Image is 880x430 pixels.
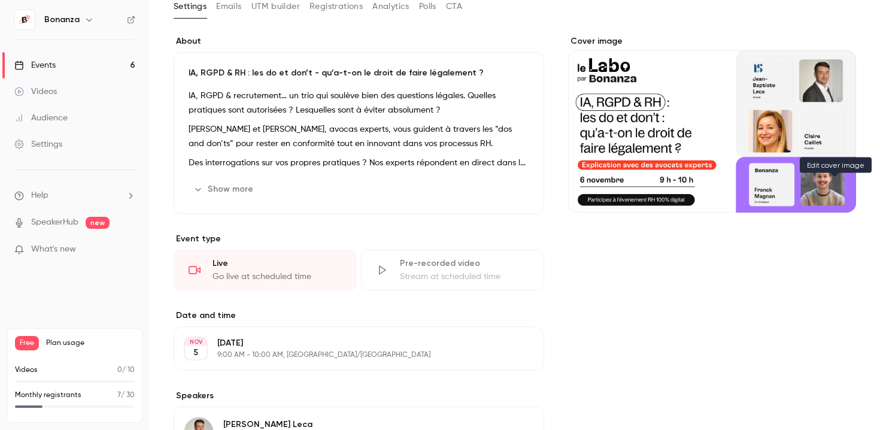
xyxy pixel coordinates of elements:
[14,59,56,71] div: Events
[213,271,341,283] div: Go live at scheduled time
[189,156,529,170] p: Des interrogations sur vos propres pratiques ? Nos experts répondent en direct dans le chat.
[15,10,34,29] img: Bonanza
[174,310,544,322] label: Date and time
[31,243,76,256] span: What's new
[174,250,356,290] div: LiveGo live at scheduled time
[15,365,38,376] p: Videos
[174,233,544,245] p: Event type
[400,271,529,283] div: Stream at scheduled time
[31,216,78,229] a: SpeakerHub
[189,122,529,151] p: [PERSON_NAME] et [PERSON_NAME], avocas experts, vous guident à travers les “dos and don’ts” pour ...
[217,337,481,349] p: [DATE]
[46,338,135,348] span: Plan usage
[117,365,135,376] p: / 10
[31,189,48,202] span: Help
[568,35,856,213] section: Cover image
[15,336,39,350] span: Free
[185,338,207,346] div: NOV
[213,258,341,269] div: Live
[14,138,62,150] div: Settings
[217,350,481,360] p: 9:00 AM - 10:00 AM, [GEOGRAPHIC_DATA]/[GEOGRAPHIC_DATA]
[189,67,529,79] p: IA, RGPD & RH : les do et don’t - qu’a-t-on le droit de faire légalement ?
[44,14,80,26] h6: Bonanza
[15,390,81,401] p: Monthly registrants
[86,217,110,229] span: new
[400,258,529,269] div: Pre-recorded video
[117,392,121,399] span: 7
[121,244,135,255] iframe: Noticeable Trigger
[189,180,260,199] button: Show more
[14,189,135,202] li: help-dropdown-opener
[117,367,122,374] span: 0
[568,35,856,47] label: Cover image
[189,89,529,117] p: IA, RGPD & recrutement… un trio qui soulève bien des questions légales. Quelles pratiques sont au...
[174,35,544,47] label: About
[14,86,57,98] div: Videos
[174,390,544,402] label: Speakers
[14,112,68,124] div: Audience
[193,347,198,359] p: 5
[117,390,135,401] p: / 30
[361,250,544,290] div: Pre-recorded videoStream at scheduled time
